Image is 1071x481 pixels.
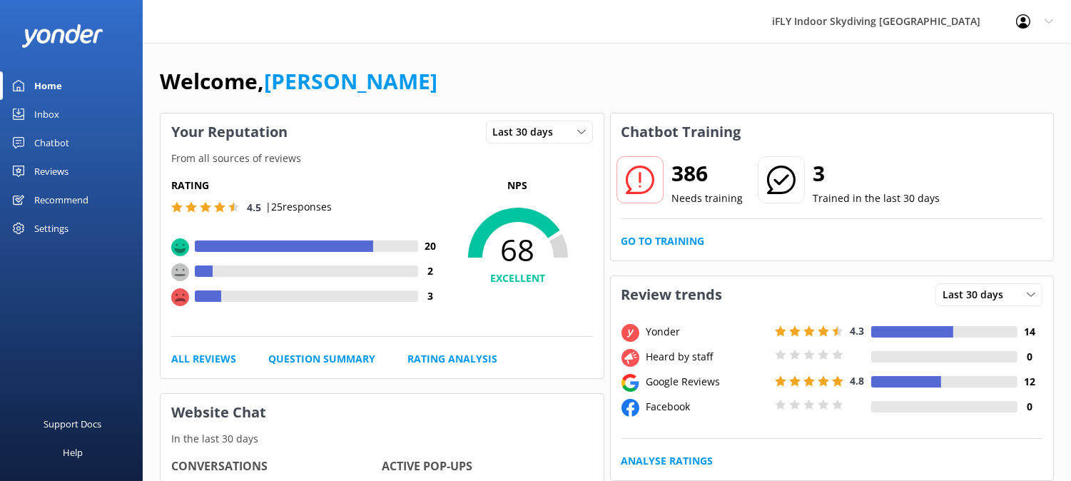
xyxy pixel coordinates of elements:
h5: Rating [171,178,443,193]
h4: Conversations [171,457,382,476]
h1: Welcome, [160,64,437,98]
a: Go to Training [621,233,705,249]
div: Recommend [34,186,88,214]
h3: Chatbot Training [611,113,752,151]
span: Last 30 days [493,124,562,140]
h4: Active Pop-ups [382,457,592,476]
a: [PERSON_NAME] [264,66,437,96]
span: 4.5 [247,201,261,214]
h4: 0 [1017,349,1042,365]
p: From all sources of reviews [161,151,604,166]
h4: 20 [418,238,443,254]
h4: 12 [1017,374,1042,390]
p: Trained in the last 30 days [813,191,940,206]
h4: 14 [1017,324,1042,340]
div: Facebook [643,399,771,415]
div: Yonder [643,324,771,340]
div: Heard by staff [643,349,771,365]
div: Support Docs [44,410,102,438]
h4: EXCELLENT [443,270,593,286]
p: In the last 30 days [161,431,604,447]
a: All Reviews [171,351,236,367]
div: Settings [34,214,68,243]
div: Help [63,438,83,467]
a: Analyse Ratings [621,453,714,469]
span: Last 30 days [943,287,1012,303]
h4: 2 [418,263,443,279]
h4: 3 [418,288,443,304]
h2: 3 [813,156,940,191]
div: Google Reviews [643,374,771,390]
div: Reviews [34,157,68,186]
img: yonder-white-logo.png [21,24,103,48]
h3: Review trends [611,276,734,313]
h3: Your Reputation [161,113,298,151]
div: Inbox [34,100,59,128]
span: 4.8 [851,374,865,388]
h3: Website Chat [161,394,604,431]
h4: 0 [1017,399,1042,415]
span: 68 [443,232,593,268]
a: Rating Analysis [407,351,497,367]
div: Home [34,71,62,100]
h2: 386 [672,156,743,191]
div: Chatbot [34,128,69,157]
a: Question Summary [268,351,375,367]
p: NPS [443,178,593,193]
span: 4.3 [851,324,865,338]
p: Needs training [672,191,743,206]
p: | 25 responses [265,199,332,215]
